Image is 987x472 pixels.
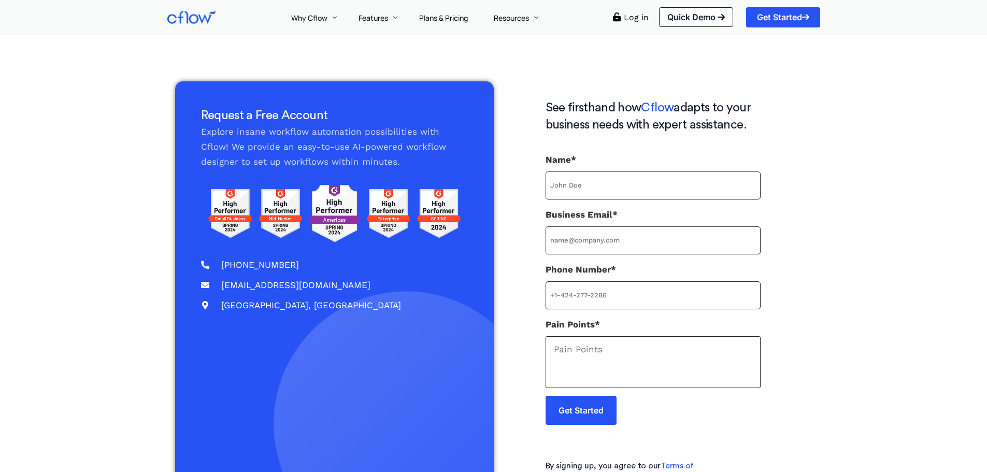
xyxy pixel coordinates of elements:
a: Quick Demo [659,7,733,27]
a: Get Started [746,7,820,27]
span: Plans & Pricing [419,13,468,23]
span: Resources [494,13,529,23]
div: Explore insane workflow automation possibilities with Cflow! We provide an easy-to-use AI-powered... [201,107,468,169]
form: Contact form [546,152,761,442]
span: Request a Free Account [201,109,328,122]
label: Name* [546,152,761,199]
span: Features [359,13,388,23]
span: [PHONE_NUMBER] [219,258,299,273]
span: [EMAIL_ADDRESS][DOMAIN_NAME] [219,278,370,293]
label: Pain Points* [546,317,761,388]
input: Name* [546,171,761,199]
a: Log in [624,12,649,22]
img: Cflow [167,11,216,24]
span: Cflow [641,102,674,114]
input: Phone Number* [546,281,761,309]
input: Get Started [546,396,617,425]
img: g2 reviews [201,180,468,247]
span: Why Cflow [291,13,327,23]
label: Phone Number* [546,262,761,309]
label: Business Email* [546,207,761,254]
h3: See firsthand how adapts to your business needs with expert assistance. [546,99,761,134]
input: Business Email* [546,226,761,254]
textarea: Pain Points* [546,336,761,388]
span: [GEOGRAPHIC_DATA], [GEOGRAPHIC_DATA] [219,298,401,313]
span: Get Started [757,13,809,21]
